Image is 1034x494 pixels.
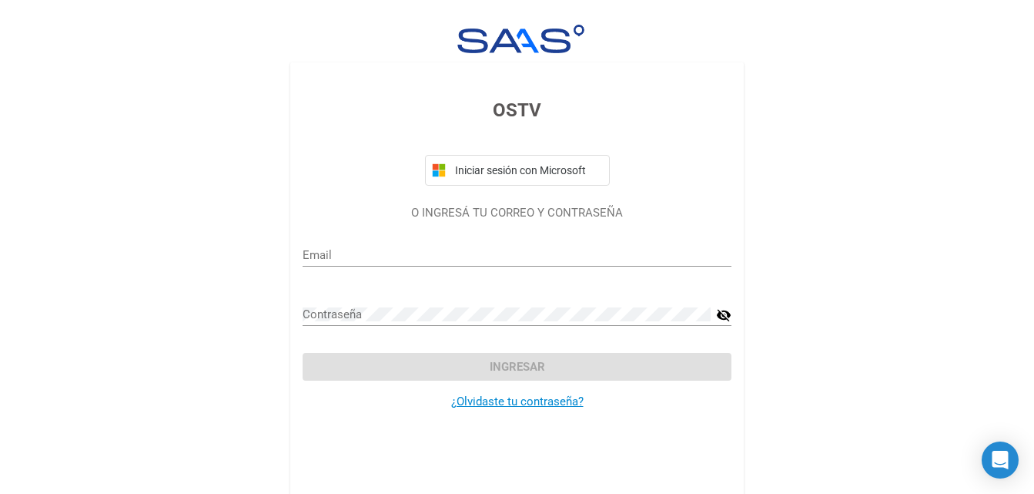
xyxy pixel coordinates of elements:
[982,442,1019,479] div: Open Intercom Messenger
[303,353,731,381] button: Ingresar
[451,395,584,408] a: ¿Olvidaste tu contraseña?
[716,306,731,324] mat-icon: visibility_off
[425,155,610,186] button: Iniciar sesión con Microsoft
[303,96,731,124] h3: OSTV
[490,360,545,374] span: Ingresar
[303,204,731,222] p: O INGRESÁ TU CORREO Y CONTRASEÑA
[452,164,603,176] span: Iniciar sesión con Microsoft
